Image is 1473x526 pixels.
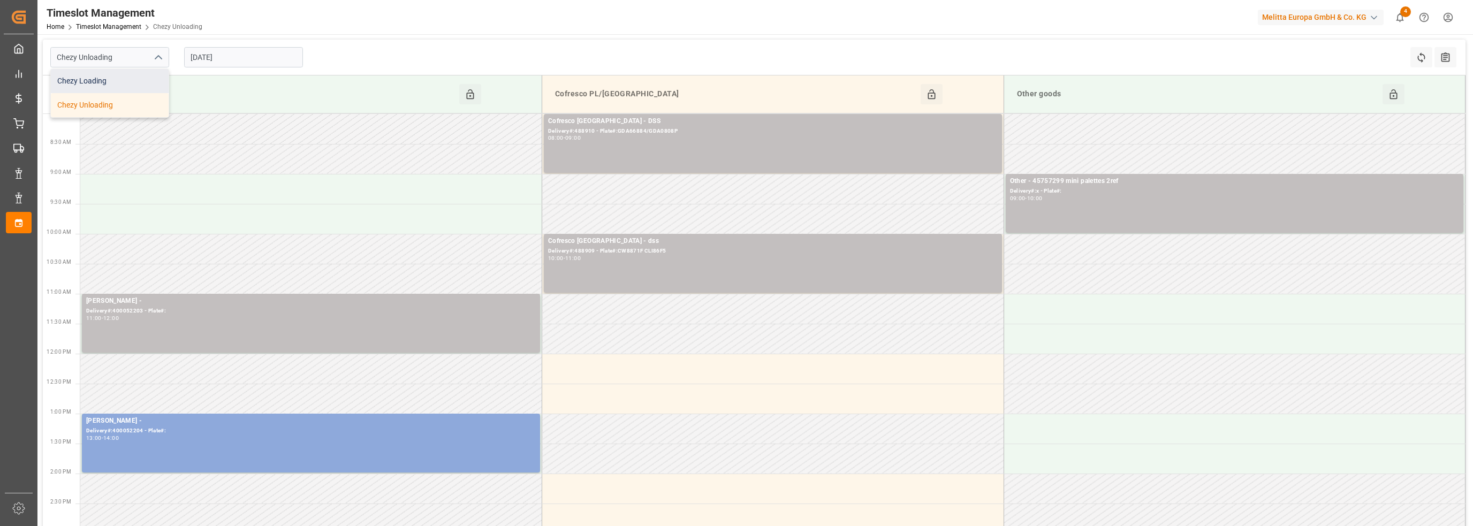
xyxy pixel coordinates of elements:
span: 12:00 PM [47,349,71,355]
div: - [564,135,565,140]
div: - [564,256,565,261]
div: - [102,436,103,440]
div: [PERSON_NAME] - [86,416,536,426]
div: Delivery#:400052203 - Plate#: [86,307,536,316]
div: 13:00 [86,436,102,440]
a: Home [47,23,64,31]
span: 1:30 PM [50,439,71,445]
div: - [102,316,103,321]
div: Cofresco [GEOGRAPHIC_DATA] - DSS [548,116,998,127]
span: 1:00 PM [50,409,71,415]
span: 11:00 AM [47,289,71,295]
a: Timeslot Management [76,23,141,31]
div: Chezy Loading [51,69,169,93]
div: 09:00 [565,135,581,140]
div: Delivery#:488909 - Plate#:CW8871F CLI86F5 [548,247,998,256]
span: 11:30 AM [47,319,71,325]
button: close menu [149,49,165,66]
span: 4 [1400,6,1411,17]
div: 08:00 [548,135,564,140]
input: Type to search/select [50,47,169,67]
button: show 4 new notifications [1388,5,1412,29]
div: - [1025,196,1027,201]
div: 12:00 [103,316,119,321]
div: Delivery#:488910 - Plate#:GDA66884/GDA0808P [548,127,998,136]
span: 9:30 AM [50,199,71,205]
div: Other - 45757299 mini palettes 2ref [1010,176,1460,187]
div: 10:00 [548,256,564,261]
div: Delivery#:400052204 - Plate#: [86,426,536,436]
span: 10:00 AM [47,229,71,235]
div: Chezy Unloading [51,93,169,117]
div: Other goods [1013,84,1383,104]
div: 10:00 [1027,196,1043,201]
button: Help Center [1412,5,1436,29]
span: 12:30 PM [47,379,71,385]
div: Melitta Europa GmbH & Co. KG [1258,10,1384,25]
div: [PERSON_NAME] [89,84,459,104]
div: 11:00 [565,256,581,261]
span: 10:30 AM [47,259,71,265]
div: Timeslot Management [47,5,202,21]
div: Cofresco [GEOGRAPHIC_DATA] - dss [548,236,998,247]
div: [PERSON_NAME] - [86,296,536,307]
div: Delivery#:x - Plate#: [1010,187,1460,196]
div: 09:00 [1010,196,1026,201]
div: 11:00 [86,316,102,321]
input: DD-MM-YYYY [184,47,303,67]
div: 14:00 [103,436,119,440]
button: Melitta Europa GmbH & Co. KG [1258,7,1388,27]
span: 9:00 AM [50,169,71,175]
div: Cofresco PL/[GEOGRAPHIC_DATA] [551,84,921,104]
span: 8:30 AM [50,139,71,145]
span: 2:30 PM [50,499,71,505]
span: 2:00 PM [50,469,71,475]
